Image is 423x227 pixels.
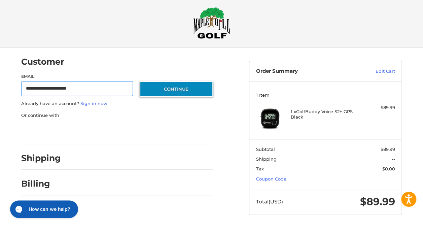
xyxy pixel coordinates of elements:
[382,166,395,171] span: $0.00
[21,153,61,163] h2: Shipping
[256,198,283,205] span: Total (USD)
[256,147,275,152] span: Subtotal
[360,195,395,208] span: $89.99
[140,81,213,97] button: Continue
[133,125,184,137] iframe: PayPal-venmo
[7,198,80,220] iframe: Gorgias live chat messenger
[21,57,64,67] h2: Customer
[80,101,107,106] a: Sign in now
[392,156,395,162] span: --
[256,166,264,171] span: Tax
[21,73,133,79] label: Email
[193,7,230,39] img: Maple Hill Golf
[76,125,127,137] iframe: PayPal-paylater
[21,112,213,119] p: Or continue with
[256,176,286,182] a: Coupon Code
[351,68,395,75] a: Edit Cart
[19,125,70,137] iframe: PayPal-paypal
[21,100,213,107] p: Already have an account?
[21,179,61,189] h2: Billing
[256,156,277,162] span: Shipping
[381,147,395,152] span: $89.99
[360,104,395,111] div: $89.99
[291,109,359,120] h4: 1 x GolfBuddy Voice S2+ GPS Black
[256,68,351,75] h3: Order Summary
[256,92,395,98] h3: 1 Item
